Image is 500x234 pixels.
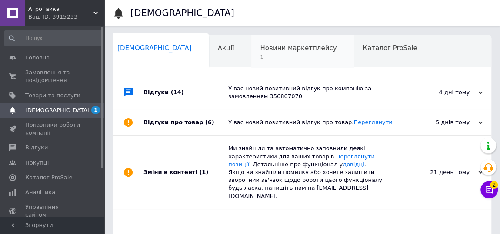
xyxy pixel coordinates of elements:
a: Переглянути позиції [228,153,375,168]
div: Зміни в контенті [143,136,228,208]
span: (14) [171,89,184,96]
span: 2 [490,181,498,189]
span: (6) [205,119,214,125]
h1: [DEMOGRAPHIC_DATA] [130,8,234,18]
span: [DEMOGRAPHIC_DATA] [25,106,90,114]
div: У вас новий позитивний відгук про товар. [228,119,396,126]
a: довідці [343,161,364,168]
span: Акції [218,44,234,52]
div: Ваш ID: 3915233 [28,13,104,21]
span: Каталог ProSale [25,174,72,181]
div: Відгуки [143,76,228,109]
div: 4 дні тому [396,89,483,96]
span: Показники роботи компанії [25,121,80,137]
span: Товари та послуги [25,92,80,99]
input: Пошук [4,30,102,46]
span: Управління сайтом [25,203,80,219]
div: У вас новий позитивний відгук про компанію за замовленням 356807070. [228,85,396,100]
span: 1 [91,106,100,114]
span: АгроГайка [28,5,93,13]
div: Відгуки про товар [143,109,228,135]
span: 1 [260,54,337,60]
span: Головна [25,54,50,62]
span: Аналітика [25,188,55,196]
div: 21 день тому [396,168,483,176]
a: Переглянути [353,119,392,125]
div: 5 днів тому [396,119,483,126]
div: Ми знайшли та автоматично заповнили деякі характеристики для ваших товарів. . Детальніше про функ... [228,145,396,200]
span: Відгуки [25,144,48,152]
span: Каталог ProSale [363,44,417,52]
span: [DEMOGRAPHIC_DATA] [117,44,192,52]
span: (1) [199,169,208,175]
span: Покупці [25,159,49,167]
button: Чат з покупцем2 [480,181,498,198]
span: Новини маркетплейсу [260,44,337,52]
span: Замовлення та повідомлення [25,69,80,84]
